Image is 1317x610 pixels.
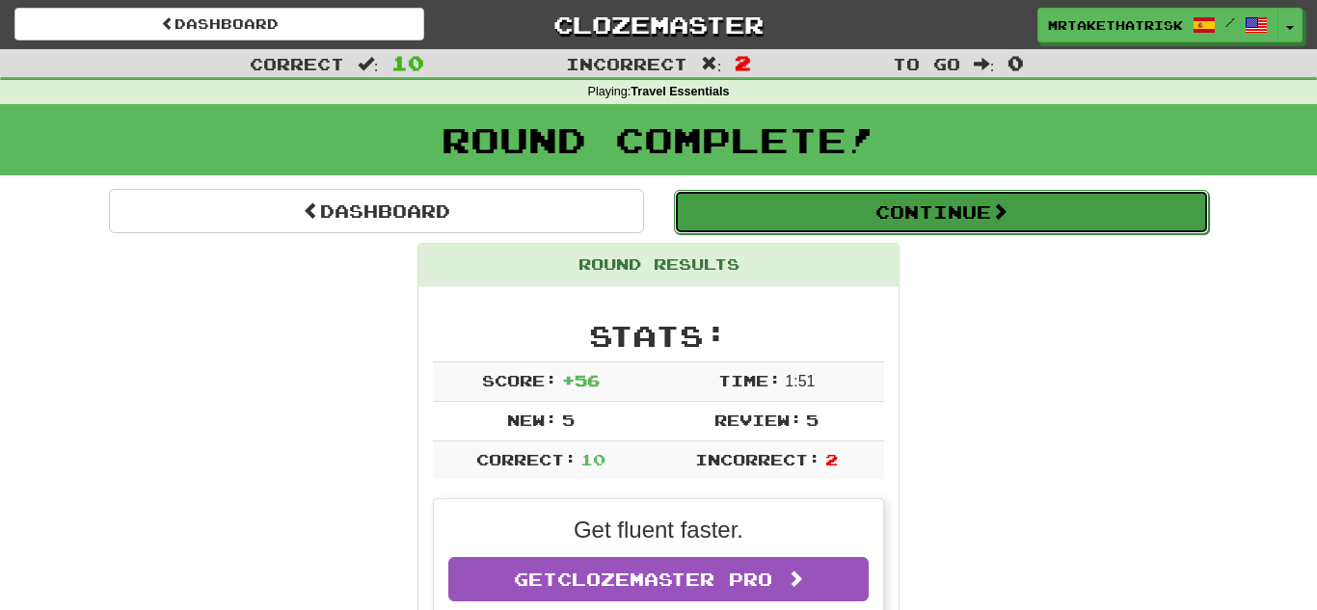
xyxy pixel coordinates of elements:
[448,514,869,546] p: Get fluent faster.
[418,244,899,286] div: Round Results
[580,450,605,468] span: 10
[825,450,838,468] span: 2
[566,54,687,73] span: Incorrect
[631,85,729,98] strong: Travel Essentials
[806,411,819,429] span: 5
[735,51,751,74] span: 2
[562,371,600,389] span: + 56
[7,120,1310,159] h1: Round Complete!
[701,56,722,72] span: :
[893,54,960,73] span: To go
[557,569,772,590] span: Clozemaster Pro
[674,190,1209,234] button: Continue
[453,8,863,41] a: Clozemaster
[391,51,424,74] span: 10
[250,54,344,73] span: Correct
[507,411,557,429] span: New:
[1048,16,1183,34] span: Mrtakethatrisk
[476,450,577,468] span: Correct:
[714,411,802,429] span: Review:
[562,411,575,429] span: 5
[718,371,781,389] span: Time:
[695,450,820,468] span: Incorrect:
[358,56,379,72] span: :
[448,557,869,601] a: GetClozemaster Pro
[1037,8,1278,42] a: Mrtakethatrisk /
[1225,15,1235,29] span: /
[433,320,884,352] h2: Stats:
[974,56,995,72] span: :
[785,373,815,389] span: 1 : 51
[482,371,557,389] span: Score:
[1008,51,1024,74] span: 0
[14,8,424,40] a: Dashboard
[109,189,644,233] a: Dashboard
